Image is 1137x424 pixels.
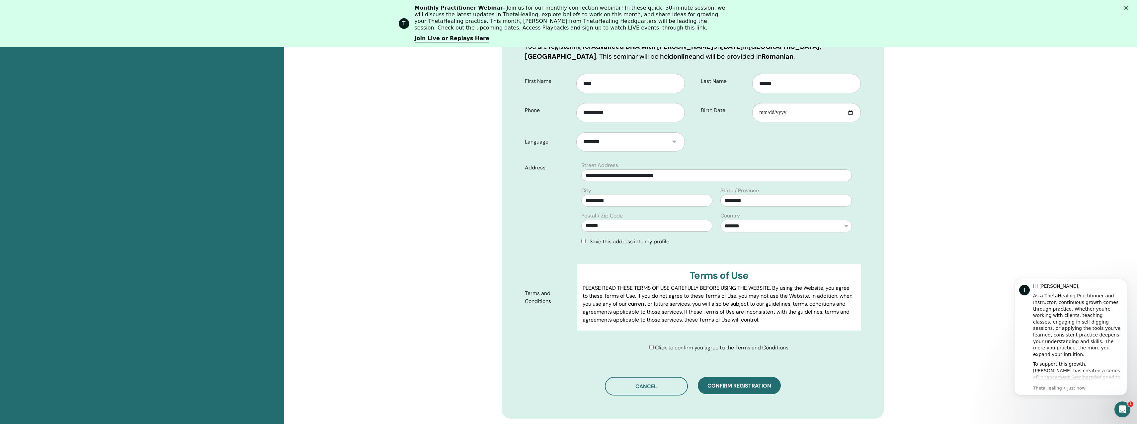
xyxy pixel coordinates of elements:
b: [DATE] [721,42,743,51]
iframe: Intercom live chat [1114,401,1130,417]
label: Postal / Zip Code [581,212,623,220]
p: PLEASE READ THESE TERMS OF USE CAREFULLY BEFORE USING THE WEBSITE. By using the Website, you agre... [583,284,855,324]
div: Close [1124,6,1131,10]
p: Message from ThetaHealing, sent Just now [29,112,118,118]
p: You are registering for on in . This seminar will be held and will be provided in . [525,41,861,61]
label: Country [720,212,740,220]
h3: Terms of Use [583,270,855,281]
a: Enhancement Seminars [34,102,89,107]
button: Cancel [605,377,688,395]
span: Click to confirm you agree to the Terms and Conditions [655,344,788,351]
label: State / Province [720,187,759,195]
span: Cancel [635,383,657,390]
label: Street Address [581,161,618,169]
label: Last Name [696,75,753,88]
div: Profile image for ThetaHealing [399,18,409,29]
div: - Join us for our monthly connection webinar! In these quick, 30-minute session, we will discuss ... [415,5,728,31]
label: City [581,187,591,195]
label: First Name [520,75,577,88]
button: Confirm registration [698,377,781,394]
label: Phone [520,104,577,117]
iframe: Intercom notifications message [1004,273,1137,399]
span: 1 [1128,401,1133,407]
b: Romanian [762,52,793,61]
label: Language [520,136,577,148]
span: Save this address into my profile [590,238,669,245]
span: Confirm registration [707,382,771,389]
b: online [673,52,692,61]
b: Monthly Practitioner Webinar [415,5,503,11]
label: Birth Date [696,104,753,117]
b: Advanced DNA with [PERSON_NAME] [591,42,713,51]
div: To support this growth, [PERSON_NAME] has created a series of designed to help you refine your kn... [29,88,118,160]
label: Terms and Conditions [520,287,578,308]
label: Address [520,161,578,174]
a: Join Live or Replays Here [415,35,489,42]
b: [GEOGRAPHIC_DATA], [GEOGRAPHIC_DATA] [525,42,821,61]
